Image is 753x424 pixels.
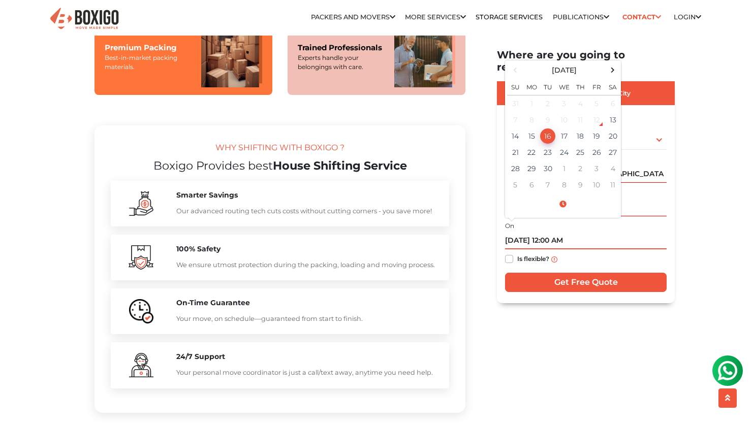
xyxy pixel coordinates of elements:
[540,78,556,96] th: Tu
[49,7,120,31] img: Boxigo
[176,191,439,200] h5: Smarter Savings
[476,13,543,21] a: Storage Services
[176,313,439,324] p: Your move, on schedule—guaranteed from start to finish.
[507,78,523,96] th: Su
[176,259,439,270] p: We ensure utmost protection during the packing, loading and moving process.
[129,191,153,216] img: boxigo_packers_and_movers_huge_savings
[176,352,439,361] h5: 24/7 Support
[674,13,701,21] a: Login
[589,113,604,128] div: 12
[505,273,667,292] input: Get Free Quote
[523,78,540,96] th: Mo
[176,367,439,378] p: Your personal move coordinator is just a call/text away, anytime you need help.
[405,13,466,21] a: More services
[509,63,522,77] span: Previous Month
[588,78,605,96] th: Fr
[176,299,439,307] h5: On-Time Guarantee
[111,159,449,173] h2: House Shifting Service
[505,222,514,231] label: On
[394,26,455,87] img: Trained Professionals
[298,42,384,54] div: Trained Professionals
[619,9,664,25] a: Contact
[572,78,588,96] th: Th
[311,13,395,21] a: Packers and Movers
[517,253,549,264] label: Is flexible?
[551,256,557,263] img: info
[497,49,675,73] h2: Where are you going to relocate?
[10,10,30,30] img: whatsapp-icon.svg
[105,53,191,72] div: Best-in-market packing materials.
[606,63,620,77] span: Next Month
[111,142,449,159] div: WHY SHIFTING WITH BOXIGO ?
[153,158,273,173] span: Boxigo Provides best
[556,78,572,96] th: We
[129,299,153,323] img: boxigo_packers_and_movers_huge_savings
[105,42,191,54] div: Premium Packing
[553,13,609,21] a: Publications
[129,245,153,270] img: boxigo_packers_and_movers_huge_savings
[176,206,439,216] p: Our advanced routing tech cuts costs without cutting corners - you save more!
[298,53,384,72] div: Experts handle your belongings with care.
[201,26,262,87] img: Premium Packing
[176,245,439,253] h5: 100% Safety
[605,78,621,96] th: Sa
[507,200,619,209] a: Select Time
[129,353,153,377] img: boxigo_packers_and_movers_huge_savings
[523,63,605,78] th: Select Month
[718,388,737,408] button: scroll up
[505,232,667,250] input: Moving date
